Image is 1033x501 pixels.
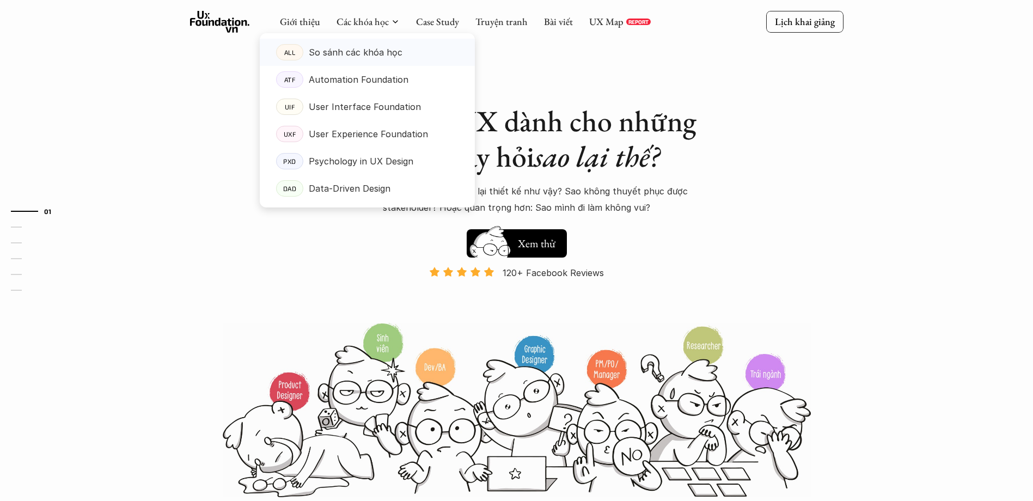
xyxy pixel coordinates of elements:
[589,15,624,28] a: UX Map
[284,76,295,83] p: ATF
[544,15,573,28] a: Bài viết
[283,157,296,165] p: PXD
[260,175,475,202] a: DADData-Driven Design
[260,120,475,148] a: UXFUser Experience Foundation
[260,93,475,120] a: UIFUser Interface Foundation
[260,39,475,66] a: ALLSo sánh các khóa học
[309,99,421,115] p: User Interface Foundation
[332,183,702,216] p: Sao lại làm tính năng này? Sao lại thiết kế như vậy? Sao không thuyết phục được stakeholder? Hoặc...
[626,19,651,25] a: REPORT
[326,103,707,174] h1: Khóa học UX dành cho những người hay hỏi
[475,15,528,28] a: Truyện tranh
[309,44,402,60] p: So sánh các khóa học
[534,137,659,175] em: sao lại thế?
[766,11,843,32] a: Lịch khai giảng
[11,205,63,218] a: 01
[283,130,296,138] p: UXF
[283,185,296,192] p: DAD
[775,15,835,28] p: Lịch khai giảng
[260,66,475,93] a: ATFAutomation Foundation
[309,71,408,88] p: Automation Foundation
[309,180,390,197] p: Data-Driven Design
[416,15,459,28] a: Case Study
[280,15,320,28] a: Giới thiệu
[44,207,52,215] strong: 01
[337,15,389,28] a: Các khóa học
[420,266,614,321] a: 120+ Facebook Reviews
[284,103,295,111] p: UIF
[628,19,649,25] p: REPORT
[260,148,475,175] a: PXDPsychology in UX Design
[284,48,295,56] p: ALL
[518,236,555,251] h5: Xem thử
[309,153,413,169] p: Psychology in UX Design
[503,265,604,281] p: 120+ Facebook Reviews
[309,126,428,142] p: User Experience Foundation
[467,224,567,258] a: Xem thử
